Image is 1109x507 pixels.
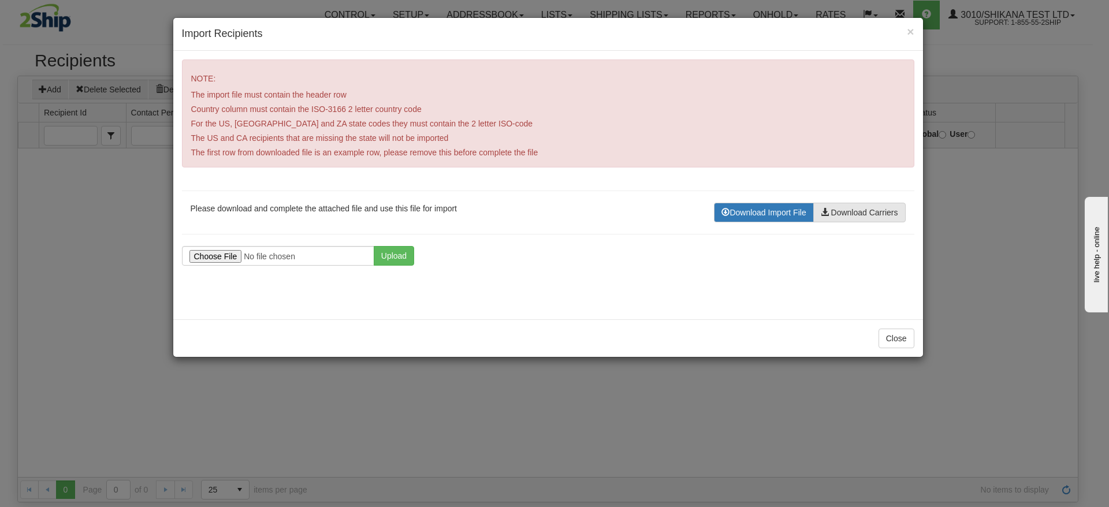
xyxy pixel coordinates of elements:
span: Download Carriers [831,208,898,217]
button: Download Import File [714,203,813,222]
h5: NOTE: [191,74,905,83]
p: For the US, [GEOGRAPHIC_DATA] and ZA state codes they must contain the 2 letter ISO-code [191,118,905,129]
button: Close [879,329,914,348]
div: live help - online [9,10,107,18]
span: × [907,25,914,38]
div: Please download and complete the attached file and use this file for import [182,203,548,214]
p: The US and CA recipients that are missing the state will not be imported [191,132,905,144]
p: The first row from downloaded file is an example row, please remove this before complete the file [191,147,905,158]
p: Country column must contain the ISO-3166 2 letter country code [191,103,905,115]
p: The import file must contain the header row [191,89,905,100]
iframe: chat widget [1082,195,1108,312]
button: Download Carriers [813,203,906,222]
button: Upload [374,246,414,266]
h4: Import Recipients [182,27,914,42]
button: Close [907,25,914,38]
